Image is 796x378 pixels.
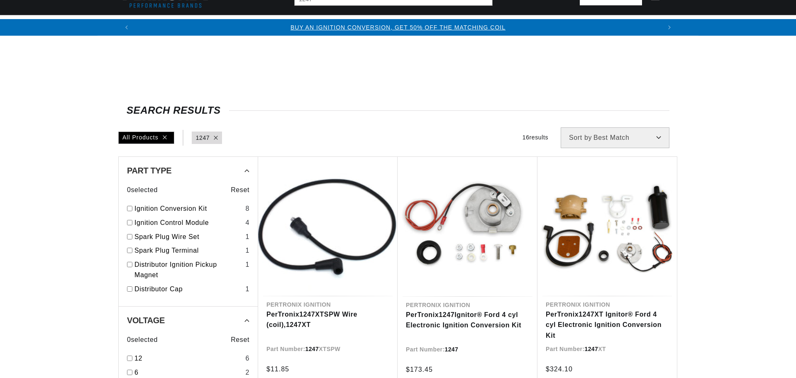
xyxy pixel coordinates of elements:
[291,24,505,31] a: BUY AN IGNITION CONVERSION, GET 50% OFF THE MATCHING COIL
[134,245,242,256] a: Spark Plug Terminal
[118,19,135,36] button: Translation missing: en.sections.announcements.previous_announcement
[266,309,389,330] a: PerTronix1247XTSPW Wire (coil),1247XT
[569,134,592,141] span: Sort by
[98,19,698,36] slideshow-component: Translation missing: en.sections.announcements.announcement_bar
[546,309,669,341] a: PerTronix1247XT Ignitor® Ford 4 cyl Electronic Ignition Conversion Kit
[134,284,242,295] a: Distributor Cap
[118,132,174,144] div: All Products
[135,23,661,32] div: Announcement
[134,203,242,214] a: Ignition Conversion Kit
[245,245,249,256] div: 1
[300,15,444,35] summary: Headers, Exhausts & Components
[444,15,506,35] summary: Engine Swaps
[588,15,667,35] summary: Spark Plug Wires
[208,15,300,35] summary: Coils & Distributors
[523,134,548,141] span: 16 results
[561,127,669,148] select: Sort by
[231,334,249,345] span: Reset
[118,15,208,35] summary: Ignition Conversions
[661,19,678,36] button: Translation missing: en.sections.announcements.next_announcement
[245,284,249,295] div: 1
[134,259,242,280] a: Distributor Ignition Pickup Magnet
[506,15,588,35] summary: Battery Products
[127,334,158,345] span: 0 selected
[245,367,249,378] div: 2
[127,316,165,324] span: Voltage
[127,106,669,115] div: SEARCH RESULTS
[135,23,661,32] div: 1 of 3
[127,185,158,195] span: 0 selected
[196,133,210,142] a: 1247
[134,367,242,378] a: 6
[134,353,242,364] a: 12
[406,310,529,331] a: PerTronix1247Ignitor® Ford 4 cyl Electronic Ignition Conversion Kit
[127,166,171,175] span: Part Type
[245,232,249,242] div: 1
[134,232,242,242] a: Spark Plug Wire Set
[245,353,249,364] div: 6
[667,15,725,35] summary: Motorcycle
[134,217,242,228] a: Ignition Control Module
[245,203,249,214] div: 8
[245,259,249,270] div: 1
[231,185,249,195] span: Reset
[245,217,249,228] div: 4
